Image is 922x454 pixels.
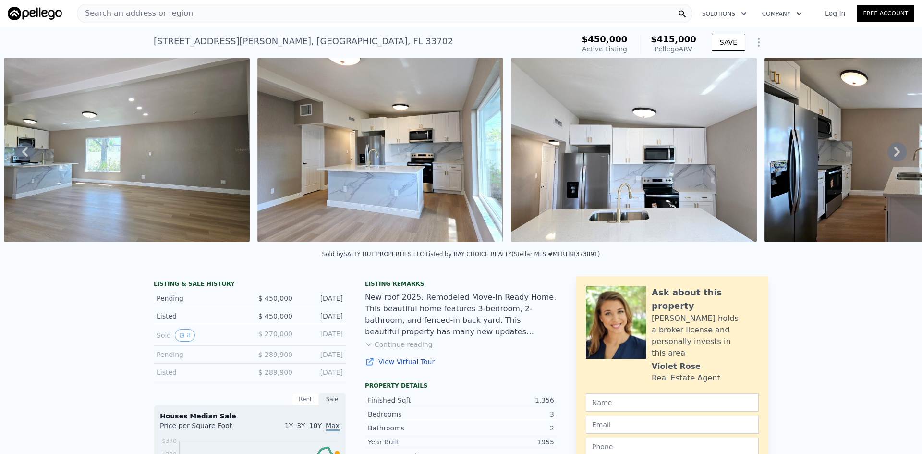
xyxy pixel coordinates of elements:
span: $ 270,000 [258,330,292,338]
span: $ 289,900 [258,368,292,376]
div: Bathrooms [368,423,461,433]
div: Pellego ARV [651,44,696,54]
div: Listed by BAY CHOICE REALTY (Stellar MLS #MFRTB8373891) [425,251,600,258]
div: Rent [292,393,319,405]
div: Price per Square Foot [160,421,250,436]
tspan: $370 [162,438,177,444]
div: 2 [461,423,554,433]
span: Search an address or region [77,8,193,19]
img: Pellego [8,7,62,20]
div: Pending [157,294,242,303]
div: [DATE] [300,311,343,321]
img: Sale: 148213944 Parcel: 54342579 [511,58,757,242]
div: Violet Rose [652,361,701,372]
button: Continue reading [365,340,433,349]
button: Show Options [749,33,768,52]
div: [DATE] [300,350,343,359]
span: 1Y [285,422,293,429]
span: Max [326,422,340,431]
div: [DATE] [300,294,343,303]
span: $ 450,000 [258,294,292,302]
span: Active Listing [582,45,627,53]
div: Bedrooms [368,409,461,419]
img: Sale: 148213944 Parcel: 54342579 [4,58,250,242]
button: Company [754,5,810,23]
button: SAVE [712,34,745,51]
div: [STREET_ADDRESS][PERSON_NAME] , [GEOGRAPHIC_DATA] , FL 33702 [154,35,453,48]
div: New roof 2025. Remodeled Move-In Ready Home. This beautiful home features 3-bedroom, 2-bathroom, ... [365,292,557,338]
a: View Virtual Tour [365,357,557,367]
div: Property details [365,382,557,390]
div: [DATE] [300,329,343,342]
div: [DATE] [300,368,343,377]
div: Listed [157,368,242,377]
span: $ 289,900 [258,351,292,358]
div: Pending [157,350,242,359]
div: Sold by SALTY HUT PROPERTIES LLC . [322,251,426,258]
a: Free Account [857,5,914,22]
span: 10Y [309,422,322,429]
img: Sale: 148213944 Parcel: 54342579 [257,58,503,242]
span: $ 450,000 [258,312,292,320]
div: 3 [461,409,554,419]
input: Email [586,416,759,434]
div: Real Estate Agent [652,372,720,384]
div: Sale [319,393,346,405]
div: 1,356 [461,395,554,405]
div: Houses Median Sale [160,411,340,421]
div: Ask about this property [652,286,759,313]
div: Listed [157,311,242,321]
span: 3Y [297,422,305,429]
button: View historical data [175,329,195,342]
a: Log In [813,9,857,18]
button: Solutions [694,5,754,23]
span: $415,000 [651,34,696,44]
div: LISTING & SALE HISTORY [154,280,346,290]
div: Listing remarks [365,280,557,288]
span: $450,000 [582,34,628,44]
div: [PERSON_NAME] holds a broker license and personally invests in this area [652,313,759,359]
input: Name [586,393,759,412]
div: 1955 [461,437,554,447]
div: Year Built [368,437,461,447]
div: Sold [157,329,242,342]
div: Finished Sqft [368,395,461,405]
